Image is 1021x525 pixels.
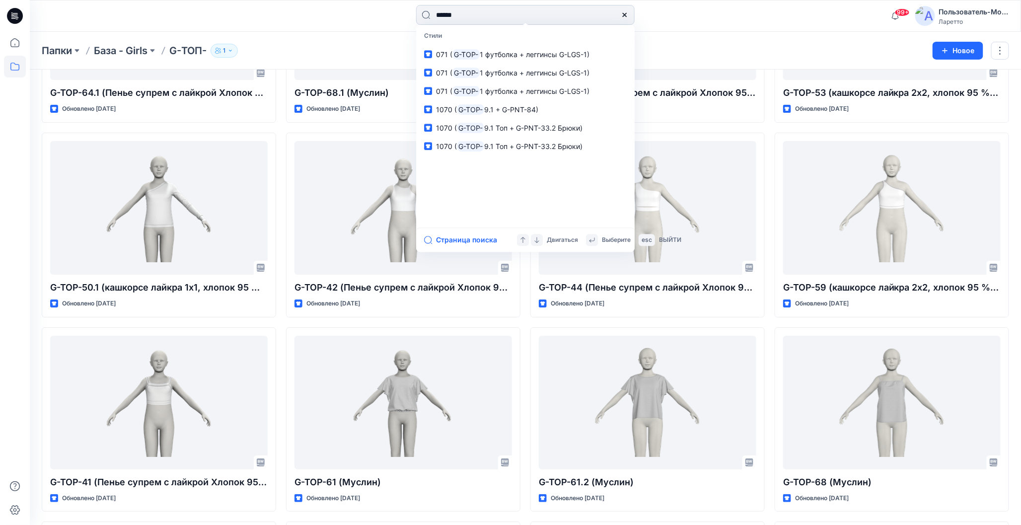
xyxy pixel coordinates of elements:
[62,300,116,307] ya-tr-span: Обновлено [DATE]
[94,44,147,58] a: База - Girls
[795,299,849,309] p: Обновлено [DATE]
[602,236,631,243] ya-tr-span: Выберите
[418,82,633,100] a: 071 (G-TOP-1 футболка + леггинсы G-LGS-1)
[454,50,478,59] ya-tr-span: G-TOP-
[223,45,225,56] p: 1
[551,299,604,309] p: Обновлено [DATE]
[659,236,681,243] ya-tr-span: ВЫЙТИ
[436,234,497,246] ya-tr-span: Страница поиска
[795,104,849,114] p: Обновлено [DATE]
[915,6,935,26] img: аватар
[539,141,756,275] a: G-TOP-44 (Пенье супрем с лайкрой Хлопок 95 % эластан 5 %)
[42,45,72,57] ya-tr-span: Папки
[294,141,512,275] a: G-TOP-42 (Пенье супрем с лайкрой Хлопок 95 % эластан 5 %)
[436,142,457,150] span: 1070 (
[484,105,538,114] ya-tr-span: 9.1 + G-PNT-84)
[418,45,633,64] a: 071 (G-TOP-1 футболка + леггинсы G-LGS-1)
[294,282,577,293] ya-tr-span: G-TOP-42 (Пенье супрем с лайкрой Хлопок 95 % эластан 5 %)
[169,45,207,57] ya-tr-span: G-ТОП-
[306,105,360,112] ya-tr-span: Обновлено [DATE]
[783,141,1001,275] a: G-TOP-59 (кашкорсе лайкра 2х2, хлопок 95 %, эластан 5 %)
[294,475,512,489] p: G-TOP-61 (Муслин)
[306,493,360,504] p: Обновлено [DATE]
[436,50,452,59] ya-tr-span: 071 (
[306,299,360,309] p: Обновлено [DATE]
[895,8,910,16] span: 99+
[50,336,268,469] a: G-TOP-41 (Пенье супрем с лайкрой Хлопок 95 % эластан 5 %)
[452,85,480,97] mark: G-TOP-
[418,100,633,119] a: 1070 (G-TOP-9.1 + G-PNT-84)
[436,105,457,114] ya-tr-span: 1070 (
[436,124,457,132] ya-tr-span: 1070 (
[539,282,822,293] ya-tr-span: G-TOP-44 (Пенье супрем с лайкрой Хлопок 95 % эластан 5 %)
[50,281,268,295] p: G-TOP-50.1 (кашкорсе лайкра 1х1, хлопок 95 %, эластан 5 %)
[484,124,583,132] ya-tr-span: 9.1 Топ + G-PNT-33.2 Брюки)
[783,336,1001,469] a: G-TOP-68 (Муслин)
[418,64,633,82] a: 071 (G-TOP-1 футболка + леггинсы G-LGS-1)
[547,236,578,243] ya-tr-span: Двигаться
[539,475,756,489] p: G-TOP-61.2 (Муслин)
[939,18,963,25] ya-tr-span: Ларетто
[62,494,116,502] ya-tr-span: Обновлено [DATE]
[436,87,452,95] span: 071 (
[50,475,268,489] p: G-TOP-41 (Пенье супрем с лайкрой Хлопок 95 % эластан 5 %)
[458,105,483,114] ya-tr-span: G-TOP-
[795,493,849,504] p: Обновлено [DATE]
[436,69,452,77] span: 071 (
[480,50,589,59] ya-tr-span: 1 футболка + леггинсы G-LGS-1)
[418,119,633,137] a: 1070 (G-TOP-9.1 Топ + G-PNT-33.2 Брюки)
[294,336,512,469] a: G-TOP-61 (Муслин)
[452,67,480,78] mark: G-TOP-
[211,44,238,58] button: 1
[50,141,268,275] a: G-TOP-50.1 (кашкорсе лайкра 1х1, хлопок 95 %, эластан 5 %)
[42,44,72,58] a: Папки
[539,87,819,98] ya-tr-span: G-TOP-51 (Пенье супрем с лайкрой Хлопок 95 % эластан 5 %)
[94,45,147,57] ya-tr-span: База - Girls
[62,105,116,112] ya-tr-span: Обновлено [DATE]
[539,336,756,469] a: G-TOP-61.2 (Муслин)
[294,86,512,100] p: G-TOP-68.1 (Муслин)
[484,142,583,150] span: 9.1 Топ + G-PNT-33.2 Брюки)
[480,87,589,95] span: 1 футболка + леггинсы G-LGS-1)
[480,69,589,77] span: 1 футболка + леггинсы G-LGS-1)
[418,137,633,155] a: 1070 (G-TOP-9.1 Топ + G-PNT-33.2 Брюки)
[551,493,604,504] p: Обновлено [DATE]
[783,475,1001,489] p: G-TOP-68 (Муслин)
[424,32,442,39] ya-tr-span: Стили
[424,234,497,246] button: Страница поиска
[642,236,652,243] ya-tr-span: esc
[50,86,268,100] p: G-TOP-64.1 (Пенье супрем с лайкрой Хлопок 95 % эластан 5 %)
[458,124,483,132] ya-tr-span: G-TOP-
[933,42,983,60] button: Новое
[457,141,484,152] mark: G-TOP-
